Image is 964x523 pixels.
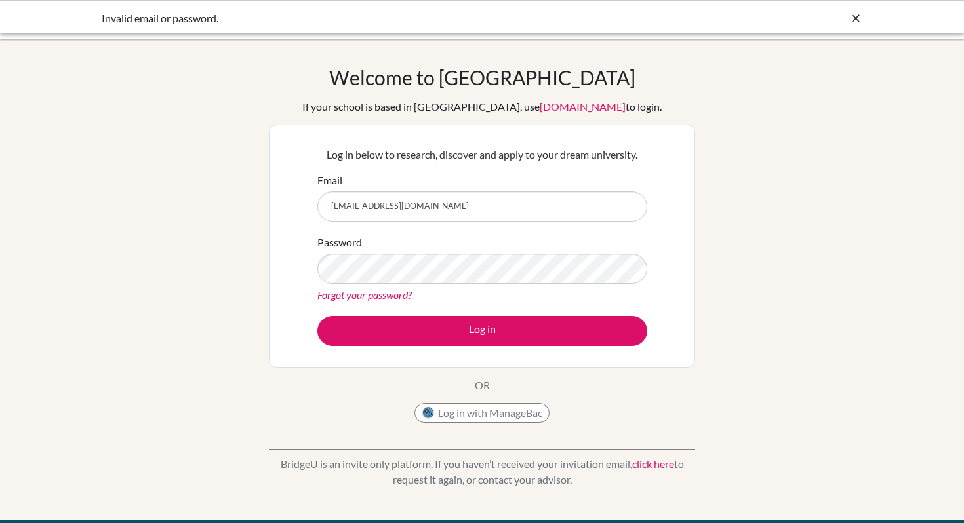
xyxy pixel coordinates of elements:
a: click here [632,457,674,470]
button: Log in [317,316,647,346]
a: [DOMAIN_NAME] [540,100,626,113]
p: OR [475,378,490,393]
div: Invalid email or password. [102,10,666,26]
p: Log in below to research, discover and apply to your dream university. [317,147,647,163]
p: BridgeU is an invite only platform. If you haven’t received your invitation email, to request it ... [269,456,695,488]
h1: Welcome to [GEOGRAPHIC_DATA] [329,66,635,89]
label: Email [317,172,342,188]
a: Forgot your password? [317,288,412,301]
label: Password [317,235,362,250]
div: If your school is based in [GEOGRAPHIC_DATA], use to login. [302,99,662,115]
button: Log in with ManageBac [414,403,550,423]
